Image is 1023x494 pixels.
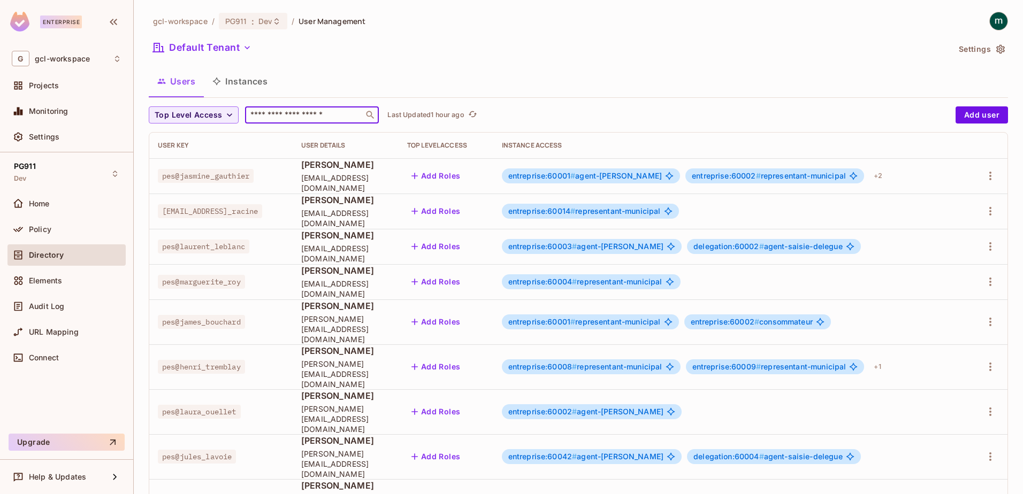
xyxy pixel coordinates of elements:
span: pes@marguerite_roy [158,275,245,289]
button: Instances [204,68,276,95]
span: entreprise:60042 [508,452,577,461]
span: [PERSON_NAME] [301,229,390,241]
span: [EMAIL_ADDRESS][DOMAIN_NAME] [301,208,390,228]
span: [PERSON_NAME] [301,300,390,312]
span: [PERSON_NAME] [301,390,390,402]
div: User Details [301,141,390,150]
span: representant-municipal [692,362,846,371]
button: Add Roles [407,403,465,420]
span: agent-saisie-delegue [693,242,843,251]
button: Top Level Access [149,106,239,124]
span: URL Mapping [29,328,79,336]
button: Add user [956,106,1008,124]
span: pes@laura_ouellet [158,405,241,419]
span: [PERSON_NAME] [301,194,390,206]
span: Home [29,199,50,208]
li: / [292,16,294,26]
span: # [759,452,764,461]
span: agent-[PERSON_NAME] [508,242,663,251]
div: User Key [158,141,284,150]
span: agent-[PERSON_NAME] [508,172,662,180]
span: Workspace: gcl-workspace [35,55,90,63]
span: Monitoring [29,107,68,115]
img: SReyMgAAAABJRU5ErkJggg== [10,12,29,32]
span: [EMAIL_ADDRESS][DOMAIN_NAME] [301,243,390,264]
div: Instance Access [502,141,959,150]
span: Connect [29,353,59,362]
span: Click to refresh data [464,109,479,121]
span: # [754,317,759,326]
span: Policy [29,225,51,234]
span: Help & Updates [29,473,86,481]
button: Add Roles [407,203,465,220]
span: pes@laurent_leblanc [158,240,249,253]
span: Dev [258,16,272,26]
button: Add Roles [407,167,465,184]
span: representant-municipal [508,362,662,371]
span: entreprise:60002 [692,171,761,180]
span: pes@henri_tremblay [158,360,245,374]
span: agent-[PERSON_NAME] [508,407,663,416]
span: # [572,362,577,371]
span: entreprise:60001 [508,171,576,180]
button: refresh [467,109,479,121]
span: [PERSON_NAME][EMAIL_ADDRESS][DOMAIN_NAME] [301,314,390,344]
span: Dev [14,174,26,183]
span: pes@jasmine_gauthier [158,169,254,183]
button: Add Roles [407,238,465,255]
span: [PERSON_NAME] [301,265,390,276]
span: # [759,242,764,251]
span: [PERSON_NAME] [301,435,390,446]
span: # [570,206,575,215]
span: # [572,242,577,251]
button: Settings [955,41,1008,58]
span: representant-municipal [508,207,661,215]
p: Last Updated 1 hour ago [387,111,464,119]
button: Add Roles [407,273,465,290]
span: # [756,171,761,180]
span: Settings [29,133,59,141]
span: # [572,407,577,416]
span: Top Level Access [155,109,222,122]
span: [PERSON_NAME] [301,345,390,357]
span: entreprise:60002 [508,407,577,416]
span: User Management [299,16,365,26]
span: Projects [29,81,59,90]
span: refresh [468,110,477,120]
span: entreprise:60001 [508,317,576,326]
span: representant-municipal [692,172,846,180]
span: # [570,171,575,180]
span: [PERSON_NAME][EMAIL_ADDRESS][DOMAIN_NAME] [301,359,390,389]
span: [EMAIL_ADDRESS][DOMAIN_NAME] [301,279,390,299]
span: entreprise:60004 [508,277,577,286]
span: agent-saisie-delegue [693,452,843,461]
span: G [12,51,29,66]
span: [PERSON_NAME][EMAIL_ADDRESS][DOMAIN_NAME] [301,449,390,479]
span: [EMAIL_ADDRESS]_racine [158,204,262,218]
span: delegation:60004 [693,452,764,461]
button: Users [149,68,204,95]
span: # [756,362,761,371]
span: : [251,17,255,26]
span: # [572,452,577,461]
span: PG911 [225,16,247,26]
span: [PERSON_NAME] [301,480,390,491]
span: entreprise:60009 [692,362,761,371]
span: # [570,317,575,326]
span: representant-municipal [508,277,662,286]
li: / [212,16,215,26]
span: pes@james_bouchard [158,315,245,329]
span: # [572,277,577,286]
span: the active workspace [153,16,208,26]
span: agent-[PERSON_NAME] [508,452,663,461]
div: Enterprise [40,16,82,28]
span: entreprise:60003 [508,242,577,251]
span: pes@jules_lavoie [158,450,236,464]
div: Top Level Access [407,141,485,150]
button: Upgrade [9,434,125,451]
span: [PERSON_NAME] [301,159,390,171]
button: Add Roles [407,313,465,330]
span: entreprise:60014 [508,206,576,215]
span: Audit Log [29,302,64,311]
button: Add Roles [407,448,465,465]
